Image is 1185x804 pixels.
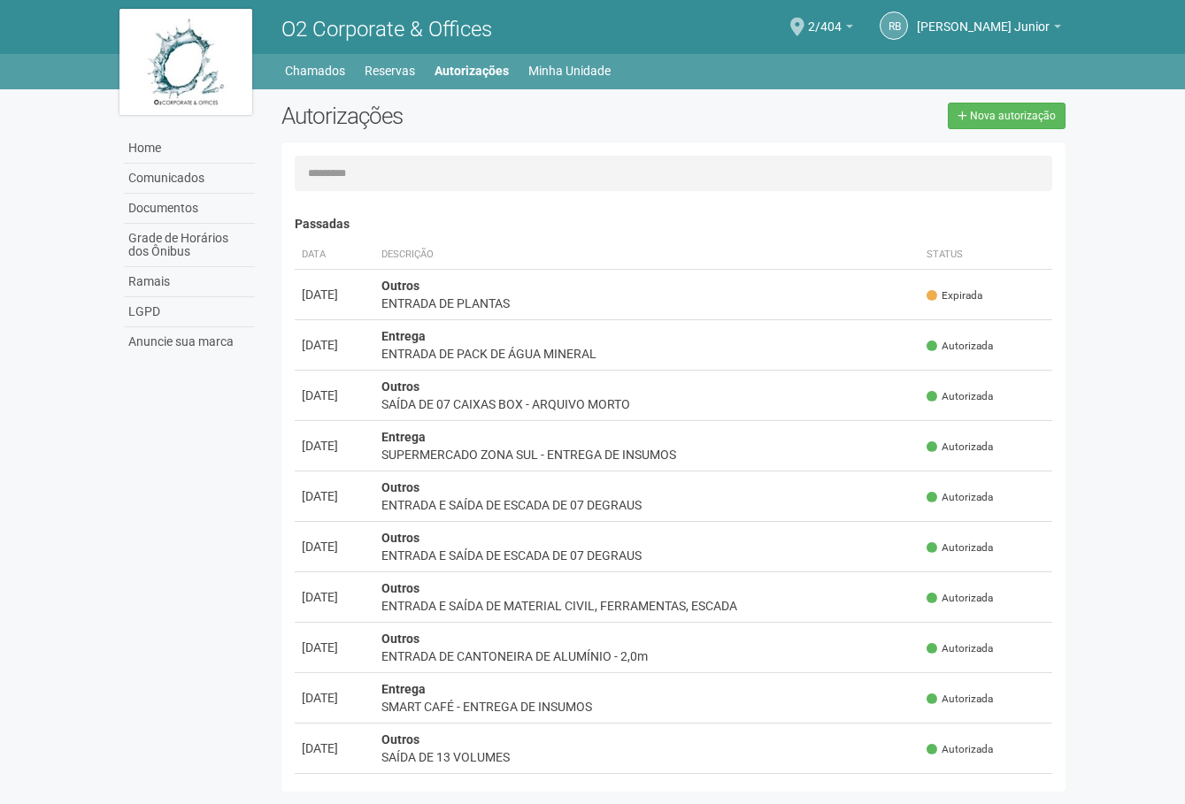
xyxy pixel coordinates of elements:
span: Autorizada [927,692,993,707]
span: Autorizada [927,490,993,505]
strong: Outros [381,379,419,394]
div: [DATE] [302,739,367,757]
a: Anuncie sua marca [124,327,255,356]
th: Descrição [374,241,920,270]
strong: Outros [381,581,419,595]
span: Autorizada [927,742,993,757]
div: ENTRADA DE PACK DE ÁGUA MINERAL [381,345,913,363]
th: Data [295,241,374,270]
a: Minha Unidade [528,58,611,83]
span: Autorizada [927,339,993,354]
div: [DATE] [302,538,367,555]
a: 2/404 [808,22,853,36]
img: logo.jpg [119,9,252,115]
div: SUPERMERCADO ZONA SUL - ENTREGA DE INSUMOS [381,446,913,463]
strong: Entrega [381,682,426,696]
div: ENTRADA DE CANTONEIRA DE ALUMÍNIO - 2,0m [381,647,913,665]
div: SAÍDA DE 07 CAIXAS BOX - ARQUIVO MORTO [381,395,913,413]
div: [DATE] [302,387,367,404]
a: LGPD [124,297,255,327]
span: Autorizada [927,540,993,555]
div: SAÍDA DE 13 VOLUMES [381,748,913,766]
span: Raul Barrozo da Motta Junior [917,3,1050,34]
div: SMART CAFÉ - ENTREGA DE INSUMOS [381,698,913,716]
span: Nova autorização [970,110,1056,122]
span: 2/404 [808,3,842,34]
strong: Entrega [381,430,426,444]
a: Documentos [124,194,255,224]
div: [DATE] [302,487,367,505]
a: Home [124,134,255,164]
a: Autorizações [435,58,509,83]
div: [DATE] [302,588,367,606]
span: O2 Corporate & Offices [281,17,492,42]
span: Autorizada [927,440,993,455]
div: [DATE] [302,639,367,656]
div: ENTRADA E SAÍDA DE MATERIAL CIVIL, FERRAMENTAS, ESCADA [381,597,913,615]
a: Chamados [285,58,345,83]
h4: Passadas [295,218,1053,231]
a: Comunicados [124,164,255,194]
span: Expirada [927,288,982,303]
div: ENTRADA DE PLANTAS [381,295,913,312]
div: [DATE] [302,286,367,303]
h2: Autorizações [281,103,660,129]
a: [PERSON_NAME] Junior [917,22,1061,36]
strong: Entrega [381,329,426,343]
span: Autorizada [927,389,993,404]
div: [DATE] [302,336,367,354]
span: Autorizada [927,591,993,606]
strong: Outros [381,279,419,293]
div: ENTRADA E SAÍDA DE ESCADA DE 07 DEGRAUS [381,547,913,564]
span: Autorizada [927,641,993,656]
a: Ramais [124,267,255,297]
strong: Outros [381,632,419,646]
strong: Outros [381,531,419,545]
strong: Outros [381,480,419,494]
div: [DATE] [302,689,367,707]
a: RB [880,11,908,40]
strong: Outros [381,732,419,747]
th: Status [920,241,1052,270]
div: ENTRADA E SAÍDA DE ESCADA DE 07 DEGRAUS [381,496,913,514]
a: Grade de Horários dos Ônibus [124,224,255,267]
a: Nova autorização [948,103,1066,129]
div: [DATE] [302,437,367,455]
a: Reservas [365,58,415,83]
